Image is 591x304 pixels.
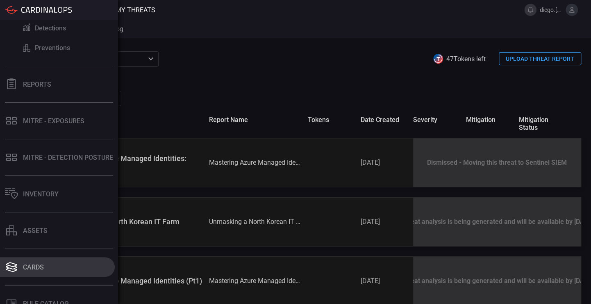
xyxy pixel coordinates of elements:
div: Threat analysis is being generated and will be available by 08-21-2025 [413,198,581,246]
div: Unmasking a North Korean IT Farm [209,218,301,226]
div: Reports [23,81,51,88]
div: MITRE - Exposures [23,117,84,125]
div: Mastering Azure Managed Identities (Pt1) [209,277,301,285]
button: UPLOAD THREAT REPORT [499,52,581,65]
span: diego.[PERSON_NAME].amandi [540,7,562,13]
span: My Threats [116,6,155,14]
span: date created [361,116,407,131]
div: Preventions [35,44,70,52]
div: Inventory [23,190,59,198]
div: MITRE - Detection Posture [23,154,113,161]
div: Mastering Azure Managed Identities: Attack&Defense [64,154,202,171]
div: [DATE] [360,159,406,166]
span: 47 Tokens left [446,55,486,63]
div: Cards [23,263,44,271]
span: mitigation status [518,116,565,131]
span: tokens [308,116,354,131]
div: Dismissed - Moving this threat to Sentinel SIEM [413,138,581,187]
div: Unmasking a North Korean IT Farm [64,217,202,226]
span: mitigation [466,116,512,131]
div: Mastering Azure Managed Identities: Attack&Defense [209,159,301,166]
div: Mastering Azure Managed Identities (Pt1) [64,276,202,285]
span: severity [413,116,459,131]
div: [DATE] [360,218,406,226]
div: Detections [35,24,66,32]
span: report name [209,116,301,131]
span: name [64,116,202,131]
div: [DATE] [360,277,406,285]
div: assets [23,227,48,235]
